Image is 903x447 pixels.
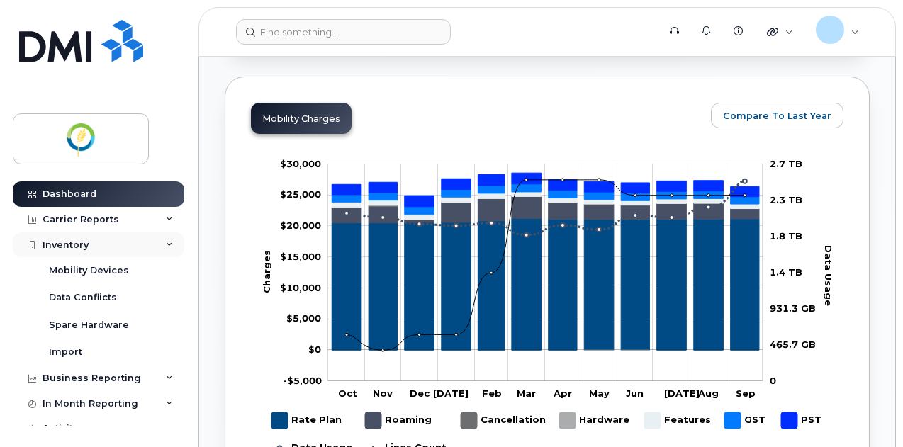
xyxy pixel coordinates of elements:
tspan: Oct [338,387,357,399]
tspan: $10,000 [280,282,321,293]
tspan: [DATE] [664,387,700,399]
g: Features [332,192,760,220]
tspan: Jun [627,387,644,399]
span: Compare To Last Year [723,109,831,123]
g: Hardware [559,407,630,434]
tspan: -$5,000 [283,375,322,386]
g: $0 [280,251,321,262]
tspan: May [589,387,610,399]
g: Features [644,407,711,434]
tspan: 0 [770,375,776,386]
g: $0 [280,158,321,169]
tspan: Sep [736,387,756,399]
tspan: $5,000 [286,312,321,324]
tspan: Mar [517,387,536,399]
tspan: 931.3 GB [770,302,816,314]
g: $0 [283,375,322,386]
tspan: [DATE] [433,387,469,399]
input: Find something... [236,19,451,45]
g: Roaming [332,197,760,223]
tspan: Aug [697,387,719,399]
g: $0 [280,220,321,231]
tspan: $30,000 [280,158,321,169]
g: $0 [286,312,321,324]
tspan: $20,000 [280,220,321,231]
tspan: $0 [308,344,321,355]
g: $0 [280,189,321,200]
tspan: Feb [482,387,502,399]
tspan: Apr [553,387,572,399]
tspan: Charges [261,250,272,293]
g: PST [781,407,824,434]
tspan: Dec [410,387,430,399]
g: $0 [280,282,321,293]
tspan: Data Usage [824,245,835,306]
g: Rate Plan [271,407,342,434]
g: Rate Plan [332,219,760,351]
tspan: Nov [374,387,393,399]
div: Quicklinks [757,18,803,46]
tspan: 1.4 TB [770,266,802,278]
g: Cancellation [461,407,546,434]
div: laarni.mendoza@hylife.com Laarni Mendoza [806,18,869,46]
tspan: 2.3 TB [770,194,802,205]
button: Compare To Last Year [711,103,843,128]
tspan: 1.8 TB [770,230,802,242]
g: GST [332,184,760,215]
tspan: 2.7 TB [770,158,802,169]
g: Roaming [365,407,432,434]
tspan: $15,000 [280,251,321,262]
g: PST [332,173,760,207]
g: GST [724,407,767,434]
tspan: $25,000 [280,189,321,200]
tspan: 465.7 GB [770,339,816,350]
